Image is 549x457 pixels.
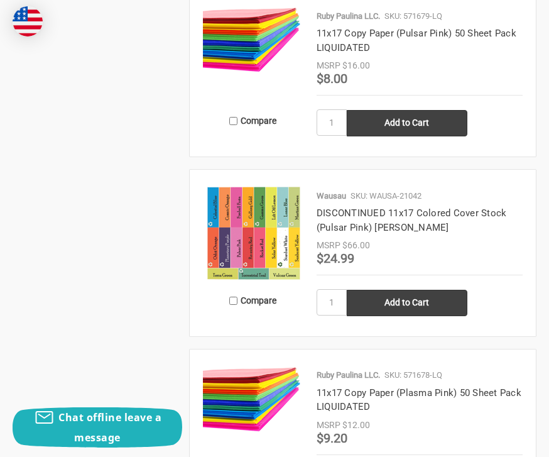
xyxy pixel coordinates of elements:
[203,3,303,104] a: 11x17 Copy Paper (Pulsar Pink) 50 Sheet Pack LIQUIDATED
[317,369,380,382] p: Ruby Paulina LLC.
[317,10,380,23] p: Ruby Paulina LLC.
[317,251,354,266] span: $24.99
[203,111,303,131] label: Compare
[347,110,467,136] input: Add to Cart
[229,297,237,305] input: Compare
[317,190,346,202] p: Wausau
[317,207,507,233] a: DISCONTINUED 11x17 Colored Cover Stock (Pulsar Pink) [PERSON_NAME]
[203,183,303,284] img: 11x17 Colored Cover Stock (Pulsar Pink)
[317,71,347,86] span: $8.00
[317,59,340,72] div: MSRP
[229,117,237,125] input: Compare
[203,363,303,434] img: 11x17 Copy Paper (Plasma Pink) 50 Sheet Pack LIQUIDATED
[384,369,442,382] p: SKU: 571678-LQ
[342,60,370,70] span: $16.00
[58,410,161,444] span: Chat offline leave a message
[317,28,516,53] a: 11x17 Copy Paper (Pulsar Pink) 50 Sheet Pack LIQUIDATED
[13,407,182,448] button: Chat offline leave a message
[342,420,370,430] span: $12.00
[317,239,340,252] div: MSRP
[317,431,347,446] span: $9.20
[203,290,303,311] label: Compare
[317,387,521,413] a: 11x17 Copy Paper (Plasma Pink) 50 Sheet Pack LIQUIDATED
[342,240,370,250] span: $66.00
[384,10,442,23] p: SKU: 571679-LQ
[203,3,303,75] img: 11x17 Copy Paper (Pulsar Pink) 50 Sheet Pack LIQUIDATED
[347,290,467,316] input: Add to Cart
[351,190,421,202] p: SKU: WAUSA-21042
[13,6,43,36] img: duty and tax information for United States
[317,419,340,432] div: MSRP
